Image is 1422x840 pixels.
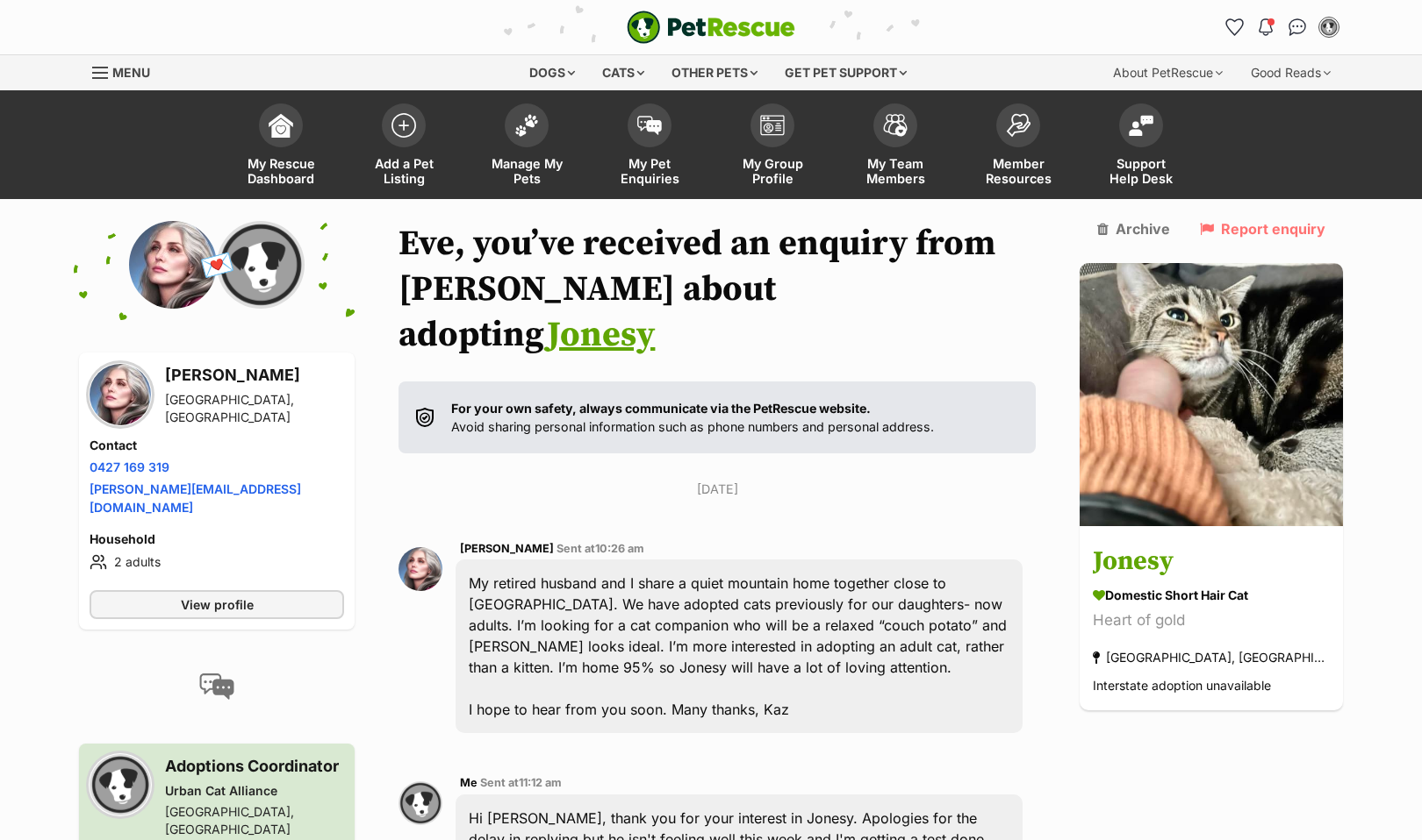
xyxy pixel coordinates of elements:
div: [GEOGRAPHIC_DATA], [GEOGRAPHIC_DATA] [165,803,344,838]
span: Member Resources [979,156,1058,186]
span: Me [460,776,478,789]
span: View profile [181,595,254,614]
img: pet-enquiries-icon-7e3ad2cf08bfb03b45e93fb7055b45f3efa6380592205ae92323e6603595dc1f.svg [637,116,662,135]
span: My Rescue Dashboard [241,156,320,186]
li: 2 adults [90,552,344,573]
img: Karen Alleyne Taylor profile pic [90,364,151,425]
h3: Jonesy [1093,543,1330,582]
span: Sent at [480,776,562,789]
img: Eve Waugh profile pic [399,781,442,825]
img: Eve Waugh profile pic [1320,18,1338,36]
a: My Pet Enquiries [588,95,711,199]
a: Favourites [1220,13,1248,41]
button: My account [1315,13,1343,41]
h3: [PERSON_NAME] [165,363,344,388]
div: Dogs [517,55,587,90]
img: notifications-46538b983faf8c2785f20acdc204bb7945ddae34d4c08c2a6579f10ce5e182be.svg [1259,18,1273,36]
div: Cats [590,55,657,90]
img: conversation-icon-4a6f8262b818ee0b60e3300018af0b2d0b884aa5de6e9bcb8d3d4eeb1a70a7c4.svg [199,673,234,700]
a: [PERSON_NAME][EMAIL_ADDRESS][DOMAIN_NAME] [90,481,301,515]
img: Urban Cat Alliance profile pic [90,754,151,815]
img: manage-my-pets-icon-02211641906a0b7f246fdf0571729dbe1e7629f14944591b6c1af311fb30b64b.svg [514,114,539,137]
div: [GEOGRAPHIC_DATA], [GEOGRAPHIC_DATA] [1093,646,1330,670]
img: team-members-icon-5396bd8760b3fe7c0b43da4ab00e1e3bb1a5d9ba89233759b79545d2d3fc5d0d.svg [883,114,908,137]
div: Good Reads [1239,55,1343,90]
img: member-resources-icon-8e73f808a243e03378d46382f2149f9095a855e16c252ad45f914b54edf8863c.svg [1006,113,1031,137]
img: add-pet-listing-icon-0afa8454b4691262ce3f59096e99ab1cd57d4a30225e0717b998d2c9b9846f56.svg [391,113,416,138]
div: Urban Cat Alliance [165,782,344,800]
div: About PetRescue [1101,55,1235,90]
a: Jonesy [547,313,655,357]
span: My Group Profile [733,156,812,186]
a: Support Help Desk [1080,95,1203,199]
button: Notifications [1252,13,1280,41]
span: Interstate adoption unavailable [1093,679,1271,694]
div: My retired husband and I share a quiet mountain home together close to [GEOGRAPHIC_DATA]. We have... [456,559,1023,733]
p: [DATE] [399,480,1036,498]
a: My Group Profile [711,95,834,199]
div: Heart of gold [1093,609,1330,633]
a: Report enquiry [1200,221,1325,237]
img: chat-41dd97257d64d25036548639549fe6c8038ab92f7586957e7f3b1b290dea8141.svg [1289,18,1307,36]
div: [GEOGRAPHIC_DATA], [GEOGRAPHIC_DATA] [165,391,344,426]
a: Menu [92,55,162,87]
img: Karen Alleyne Taylor profile pic [129,221,217,309]
span: Manage My Pets [487,156,566,186]
img: Jonesy [1080,263,1343,526]
a: PetRescue [627,11,795,44]
a: Member Resources [957,95,1080,199]
a: View profile [90,590,344,619]
ul: Account quick links [1220,13,1343,41]
h4: Contact [90,437,344,454]
span: My Team Members [856,156,935,186]
span: Add a Pet Listing [364,156,443,186]
h3: Adoptions Coordinator [165,754,344,779]
h4: Household [90,530,344,548]
img: dashboard-icon-eb2f2d2d3e046f16d808141f083e7271f6b2e854fb5c12c21221c1fb7104beca.svg [269,113,293,138]
img: group-profile-icon-3fa3cf56718a62981997c0bc7e787c4b2cf8bcc04b72c1350f741eb67cf2f40e.svg [760,115,785,136]
a: Conversations [1283,13,1311,41]
img: help-desk-icon-fdf02630f3aa405de69fd3d07c3f3aa587a6932b1a1747fa1d2bba05be0121f9.svg [1129,115,1153,136]
a: Manage My Pets [465,95,588,199]
span: [PERSON_NAME] [460,542,554,555]
p: Avoid sharing personal information such as phone numbers and personal address. [451,399,934,437]
span: My Pet Enquiries [610,156,689,186]
span: 10:26 am [595,542,644,555]
span: Menu [112,65,150,80]
img: Urban Cat Alliance profile pic [217,221,305,309]
a: Add a Pet Listing [342,95,465,199]
a: 0427 169 319 [90,459,169,474]
span: Sent at [557,542,644,555]
a: My Team Members [834,95,957,199]
h1: Eve, you’ve received an enquiry from [PERSON_NAME] about adopting [399,221,1036,358]
img: Karen Alleyne Taylor profile pic [399,547,442,591]
span: 11:12 am [519,776,562,789]
div: Get pet support [772,55,919,90]
span: 💌 [197,246,237,284]
a: Jonesy Domestic Short Hair Cat Heart of gold [GEOGRAPHIC_DATA], [GEOGRAPHIC_DATA] Interstate adop... [1080,530,1343,711]
div: Other pets [659,55,770,90]
div: Domestic Short Hair Cat [1093,587,1330,605]
a: My Rescue Dashboard [219,95,342,199]
img: logo-e224e6f780fb5917bec1dbf3a21bbac754714ae5b6737aabdf751b685950b380.svg [627,11,795,44]
span: Support Help Desk [1102,156,1181,186]
a: Archive [1097,221,1170,237]
strong: For your own safety, always communicate via the PetRescue website. [451,401,871,416]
